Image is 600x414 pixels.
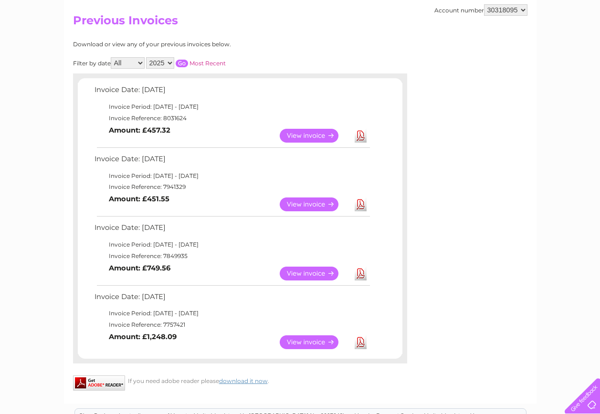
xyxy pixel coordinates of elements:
[280,267,350,280] a: View
[456,41,477,48] a: Energy
[92,181,371,193] td: Invoice Reference: 7941329
[75,5,526,46] div: Clear Business is a trading name of Verastar Limited (registered in [GEOGRAPHIC_DATA] No. 3667643...
[109,126,170,135] b: Amount: £457.32
[483,41,511,48] a: Telecoms
[568,41,591,48] a: Log out
[219,377,268,384] a: download it now
[280,129,350,143] a: View
[73,57,324,69] div: Filter by date
[92,113,371,124] td: Invoice Reference: 8031624
[109,264,170,272] b: Amount: £749.56
[92,239,371,250] td: Invoice Period: [DATE] - [DATE]
[355,335,367,349] a: Download
[280,197,350,211] a: View
[92,250,371,262] td: Invoice Reference: 7849935
[280,335,350,349] a: View
[420,5,486,17] a: 0333 014 3131
[73,375,407,384] div: If you need adobe reader please .
[355,267,367,280] a: Download
[355,129,367,143] a: Download
[355,197,367,211] a: Download
[92,221,371,239] td: Invoice Date: [DATE]
[92,290,371,308] td: Invoice Date: [DATE]
[517,41,531,48] a: Blog
[109,195,169,203] b: Amount: £451.55
[434,4,527,16] div: Account number
[432,41,450,48] a: Water
[92,319,371,331] td: Invoice Reference: 7757421
[73,14,527,32] h2: Previous Invoices
[92,170,371,182] td: Invoice Period: [DATE] - [DATE]
[92,83,371,101] td: Invoice Date: [DATE]
[92,153,371,170] td: Invoice Date: [DATE]
[189,60,226,67] a: Most Recent
[537,41,560,48] a: Contact
[92,308,371,319] td: Invoice Period: [DATE] - [DATE]
[109,332,177,341] b: Amount: £1,248.09
[73,41,324,48] div: Download or view any of your previous invoices below.
[21,25,70,54] img: logo.png
[92,101,371,113] td: Invoice Period: [DATE] - [DATE]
